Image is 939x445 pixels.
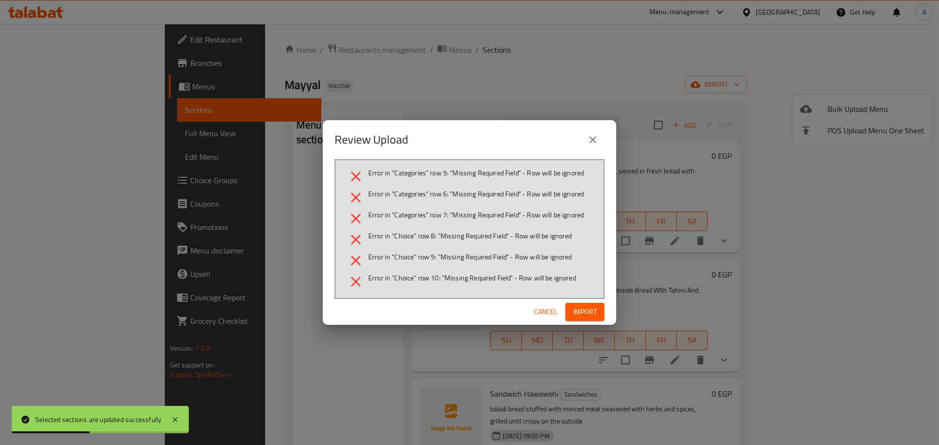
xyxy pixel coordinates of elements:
button: Cancel [530,303,561,321]
span: Error in "Categories" row 7: "Missing Required Field" - Row will be ignored [368,210,584,220]
button: Import [565,303,604,321]
span: Import [573,306,597,318]
span: Error in "Choice" row 8: "Missing Required Field" - Row will be ignored [368,231,572,241]
span: Cancel [534,306,558,318]
button: close [581,128,604,151]
span: Error in "Categories" row 5: "Missing Required Field" - Row will be ignored [368,168,584,178]
span: Error in "Categories" row 6: "Missing Required Field" - Row will be ignored [368,189,584,199]
span: Error in "Choice" row 9: "Missing Required Field" - Row will be ignored [368,252,572,262]
h2: Review Upload [335,132,408,148]
div: Selected sections are updated successfully [35,414,161,425]
span: Error in "Choice" row 10: "Missing Required Field" - Row will be ignored [368,273,576,283]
